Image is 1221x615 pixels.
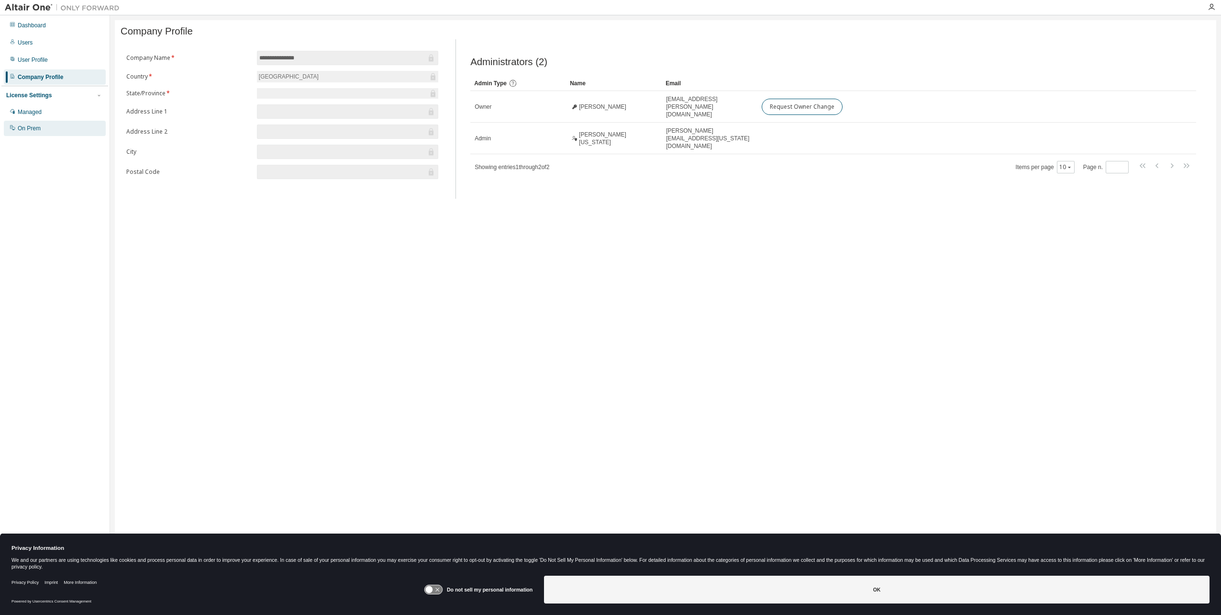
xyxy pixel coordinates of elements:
div: Dashboard [18,22,46,29]
span: Admin Type [474,80,507,87]
span: [EMAIL_ADDRESS][PERSON_NAME][DOMAIN_NAME] [666,95,753,118]
label: Company Name [126,54,251,62]
span: Owner [475,103,491,111]
div: Managed [18,108,42,116]
span: Administrators (2) [470,57,547,68]
label: State/Province [126,90,251,97]
div: User Profile [18,56,48,64]
span: [PERSON_NAME][US_STATE] [579,131,657,146]
label: Country [126,73,251,80]
label: Address Line 1 [126,108,251,115]
div: License Settings [6,91,52,99]
div: Name [570,76,658,91]
label: City [126,148,251,156]
button: Request Owner Change [762,99,843,115]
div: Email [666,76,754,91]
div: Users [18,39,33,46]
div: Company Profile [18,73,63,81]
span: Items per page [1016,161,1075,173]
label: Address Line 2 [126,128,251,136]
span: Company Profile [121,26,193,37]
div: On Prem [18,125,41,132]
label: Postal Code [126,168,251,176]
div: [GEOGRAPHIC_DATA] [257,71,438,82]
button: 10 [1059,163,1072,171]
span: [PERSON_NAME] [579,103,626,111]
img: Altair One [5,3,124,12]
span: Admin [475,135,491,142]
span: [PERSON_NAME][EMAIL_ADDRESS][US_STATE][DOMAIN_NAME] [666,127,753,150]
div: [GEOGRAPHIC_DATA] [257,71,320,82]
span: Page n. [1083,161,1129,173]
span: Showing entries 1 through 2 of 2 [475,164,549,171]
